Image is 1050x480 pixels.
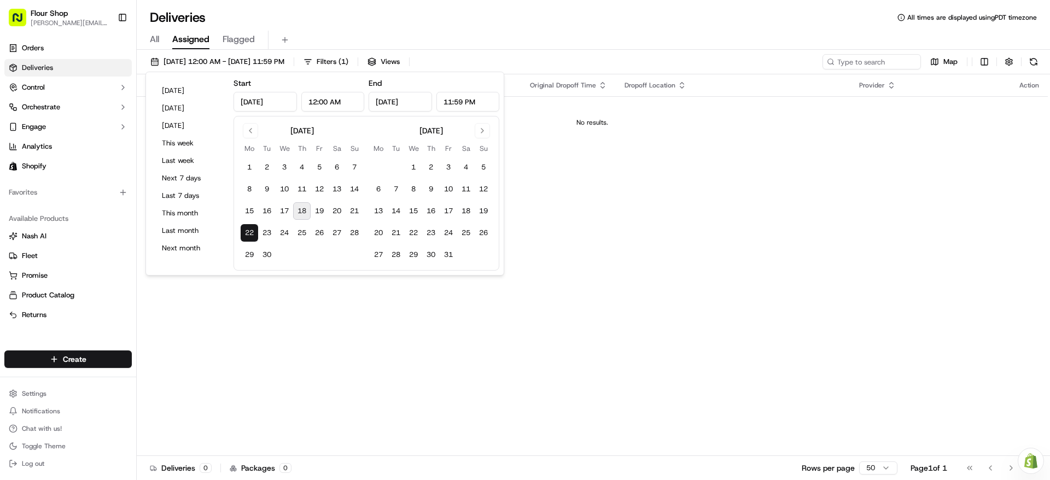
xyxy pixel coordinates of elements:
[4,247,132,265] button: Fleet
[223,33,255,46] span: Flagged
[241,159,258,176] button: 1
[475,180,492,198] button: 12
[422,159,440,176] button: 2
[370,143,387,154] th: Monday
[4,438,132,454] button: Toggle Theme
[311,224,328,242] button: 26
[4,98,132,116] button: Orchestrate
[422,224,440,242] button: 23
[9,290,127,300] a: Product Catalog
[4,286,132,304] button: Product Catalog
[22,231,46,241] span: Nash AI
[290,125,314,136] div: [DATE]
[241,246,258,264] button: 29
[346,180,363,198] button: 14
[22,142,52,151] span: Analytics
[22,122,46,132] span: Engage
[301,92,365,112] input: Time
[911,463,947,473] div: Page 1 of 1
[243,123,258,138] button: Go to previous month
[822,54,921,69] input: Type to search
[405,202,422,220] button: 15
[293,180,311,198] button: 11
[346,224,363,242] button: 28
[11,245,20,254] div: 📗
[49,104,179,115] div: Start new chat
[157,171,223,186] button: Next 7 days
[405,143,422,154] th: Wednesday
[405,159,422,176] button: 1
[22,83,45,92] span: Control
[311,159,328,176] button: 5
[475,202,492,220] button: 19
[22,459,44,468] span: Log out
[22,271,48,280] span: Promise
[328,143,346,154] th: Saturday
[457,202,475,220] button: 18
[49,115,150,124] div: We're available if you need us!
[4,39,132,57] a: Orders
[4,350,132,368] button: Create
[31,8,68,19] span: Flour Shop
[419,125,443,136] div: [DATE]
[157,118,223,133] button: [DATE]
[387,246,405,264] button: 28
[82,169,86,178] span: •
[328,159,346,176] button: 6
[311,202,328,220] button: 19
[387,202,405,220] button: 14
[22,407,60,415] span: Notifications
[4,210,132,227] div: Available Products
[440,202,457,220] button: 17
[369,78,382,88] label: End
[370,224,387,242] button: 20
[405,224,422,242] button: 22
[4,386,132,401] button: Settings
[22,424,62,433] span: Chat with us!
[9,271,127,280] a: Promise
[22,442,66,450] span: Toggle Theme
[4,306,132,324] button: Returns
[22,310,46,320] span: Returns
[150,33,159,46] span: All
[859,81,885,90] span: Provider
[11,11,33,33] img: Nash
[11,44,199,61] p: Welcome 👋
[4,79,132,96] button: Control
[77,271,132,279] a: Powered byPylon
[440,224,457,242] button: 24
[9,162,17,171] img: Shopify logo
[258,159,276,176] button: 2
[440,159,457,176] button: 3
[150,463,212,473] div: Deliveries
[436,92,500,112] input: Time
[4,118,132,136] button: Engage
[907,13,1037,22] span: All times are displayed using PDT timezone
[92,245,101,254] div: 💻
[299,54,353,69] button: Filters(1)
[4,456,132,471] button: Log out
[370,180,387,198] button: 6
[22,251,38,261] span: Fleet
[279,463,291,473] div: 0
[4,421,132,436] button: Chat with us!
[103,244,176,255] span: API Documentation
[475,123,490,138] button: Go to next month
[230,463,291,473] div: Packages
[369,92,432,112] input: Date
[317,57,348,67] span: Filters
[258,202,276,220] button: 16
[157,136,223,151] button: This week
[387,143,405,154] th: Tuesday
[440,246,457,264] button: 31
[457,224,475,242] button: 25
[88,169,110,178] span: [DATE]
[22,389,46,398] span: Settings
[381,57,400,67] span: Views
[293,143,311,154] th: Thursday
[241,143,258,154] th: Monday
[147,199,151,208] span: •
[241,202,258,220] button: 15
[157,188,223,203] button: Last 7 days
[22,170,31,179] img: 1736555255976-a54dd68f-1ca7-489b-9aae-adbdc363a1c4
